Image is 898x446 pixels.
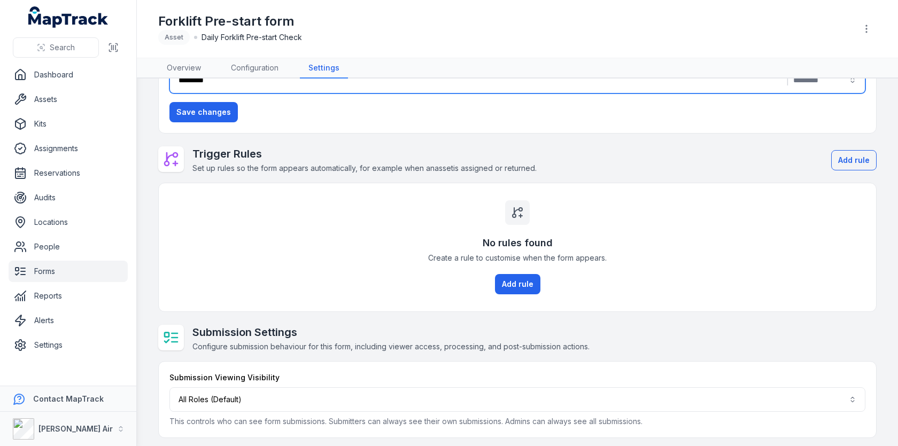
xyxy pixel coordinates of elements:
a: Forms [9,261,128,282]
a: Assignments [9,138,128,159]
a: MapTrack [28,6,109,28]
a: Reports [9,285,128,307]
a: Kits [9,113,128,135]
h3: No rules found [483,236,553,251]
a: Settings [300,58,348,79]
a: Dashboard [9,64,128,85]
button: Add rule [495,274,540,294]
a: Configuration [222,58,287,79]
h1: Forklift Pre-start form [158,13,302,30]
label: Submission Viewing Visibility [169,372,280,383]
strong: [PERSON_NAME] Air [38,424,113,433]
span: Create a rule to customise when the form appears. [428,253,607,263]
h2: Trigger Rules [192,146,537,161]
a: Settings [9,334,128,356]
a: Reservations [9,162,128,184]
button: Search [13,37,99,58]
a: Overview [158,58,210,79]
a: Audits [9,187,128,208]
div: Asset [158,30,190,45]
button: Add rule [831,150,877,170]
span: Search [50,42,75,53]
span: Daily Forklift Pre-start Check [202,32,302,43]
a: Alerts [9,310,128,331]
button: All Roles (Default) [169,387,865,412]
button: Save changes [169,102,238,122]
p: This controls who can see form submissions. Submitters can always see their own submissions. Admi... [169,416,865,427]
a: Locations [9,212,128,233]
span: Configure submission behaviour for this form, including viewer access, processing, and post-submi... [192,342,590,351]
span: Set up rules so the form appears automatically, for example when an asset is assigned or returned. [192,163,537,173]
h2: Submission Settings [192,325,590,340]
a: People [9,236,128,257]
strong: Contact MapTrack [33,394,104,403]
button: | [169,67,865,93]
a: Assets [9,89,128,110]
